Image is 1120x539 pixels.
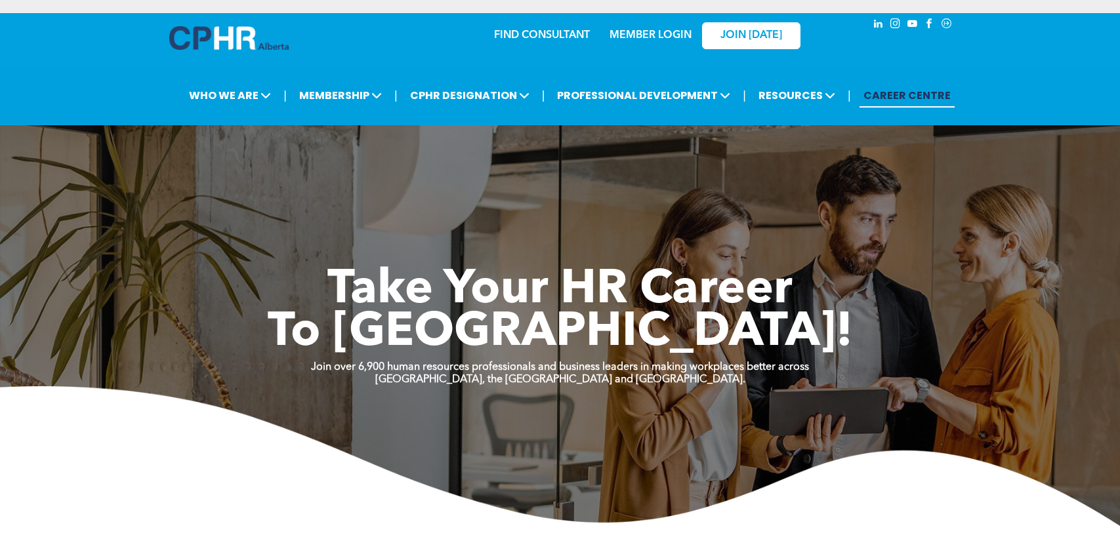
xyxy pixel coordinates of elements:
a: Social network [940,16,954,34]
li: | [848,82,851,109]
span: JOIN [DATE] [720,30,782,42]
li: | [542,82,545,109]
span: WHO WE ARE [185,83,275,108]
span: To [GEOGRAPHIC_DATA]! [268,309,853,357]
span: PROFESSIONAL DEVELOPMENT [553,83,734,108]
a: JOIN [DATE] [702,22,800,49]
a: CAREER CENTRE [860,83,955,108]
a: youtube [905,16,920,34]
a: FIND CONSULTANT [494,30,590,41]
strong: Join over 6,900 human resources professionals and business leaders in making workplaces better ac... [311,362,809,372]
li: | [283,82,287,109]
li: | [394,82,398,109]
a: instagram [888,16,903,34]
span: RESOURCES [755,83,839,108]
span: Take Your HR Career [327,267,793,314]
a: linkedin [871,16,886,34]
li: | [743,82,746,109]
span: MEMBERSHIP [295,83,386,108]
a: facebook [923,16,937,34]
strong: [GEOGRAPHIC_DATA], the [GEOGRAPHIC_DATA] and [GEOGRAPHIC_DATA]. [375,374,745,385]
a: MEMBER LOGIN [610,30,692,41]
img: A blue and white logo for cp alberta [169,26,289,50]
span: CPHR DESIGNATION [406,83,533,108]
